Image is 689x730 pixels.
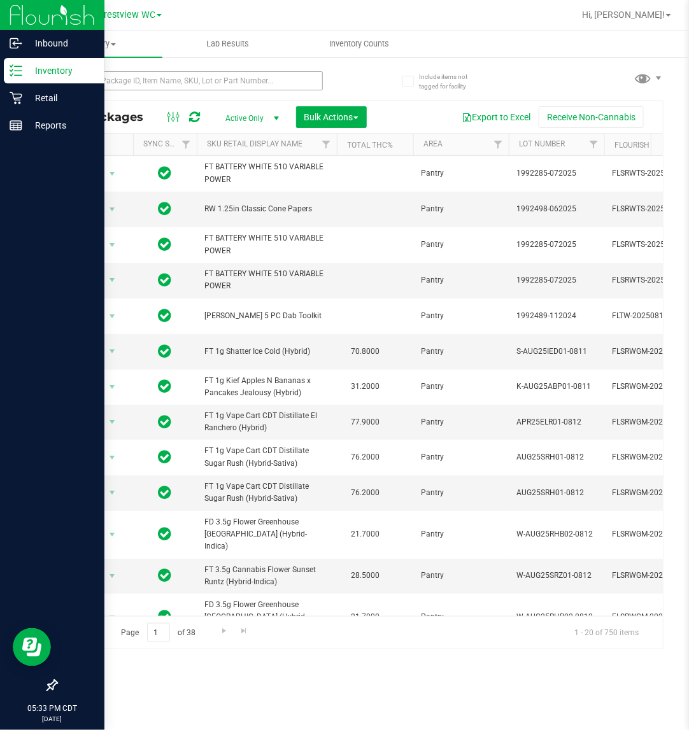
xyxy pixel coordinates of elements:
span: In Sync [159,164,172,182]
span: 77.9000 [344,413,386,432]
span: Lab Results [189,38,266,50]
span: select [104,449,120,467]
a: Area [423,139,443,148]
a: SKU Retail Display Name [207,139,302,148]
button: Receive Non-Cannabis [539,106,644,128]
span: In Sync [159,608,172,626]
span: select [104,608,120,626]
span: Pantry [421,381,501,393]
span: In Sync [159,377,172,395]
a: Filter [583,134,604,155]
span: W-AUG25RHB02-0812 [516,611,597,623]
span: RW 1.25in Classic Cone Papers [204,203,329,215]
span: select [104,342,120,360]
span: Pantry [421,310,501,322]
span: In Sync [159,448,172,466]
span: FT 1g Vape Cart CDT Distillate Sugar Rush (Hybrid-Sativa) [204,445,329,469]
span: In Sync [159,200,172,218]
a: Go to the last page [235,623,253,640]
span: In Sync [159,484,172,502]
p: Retail [22,90,99,106]
span: In Sync [159,342,172,360]
span: select [104,413,120,431]
span: Page of 38 [110,623,206,643]
span: select [104,567,120,585]
span: 1992489-112024 [516,310,597,322]
span: 70.8000 [344,342,386,361]
a: Lot Number [519,139,565,148]
span: select [104,484,120,502]
span: In Sync [159,271,172,289]
a: Lab Results [162,31,294,57]
span: 21.7000 [344,608,386,626]
span: 76.2000 [344,448,386,467]
p: Reports [22,118,99,133]
a: Filter [176,134,197,155]
a: Sync Status [143,139,192,148]
span: Pantry [421,239,501,251]
a: Go to the next page [215,623,233,640]
button: Export to Excel [453,106,539,128]
span: Pantry [421,611,501,623]
span: In Sync [159,566,172,584]
p: [DATE] [6,715,99,724]
span: 1992498-062025 [516,203,597,215]
span: FT BATTERY WHITE 510 VARIABLE POWER [204,232,329,256]
span: AUG25SRH01-0812 [516,487,597,499]
span: In Sync [159,413,172,431]
span: Hi, [PERSON_NAME]! [582,10,665,20]
input: 1 [147,623,170,643]
span: Pantry [421,274,501,286]
inline-svg: Inbound [10,37,22,50]
span: APR25ELR01-0812 [516,416,597,428]
span: W-AUG25RHB02-0812 [516,528,597,540]
span: S-AUG25IED01-0811 [516,346,597,358]
span: Pantry [421,451,501,463]
span: Bulk Actions [304,112,359,122]
span: Pantry [421,416,501,428]
span: FT BATTERY WHITE 510 VARIABLE POWER [204,268,329,292]
a: Filter [488,134,509,155]
span: 31.2000 [344,377,386,396]
span: FT 1g Vape Cart CDT Distillate El Ranchero (Hybrid) [204,410,329,434]
span: Pantry [421,167,501,179]
span: FD 3.5g Flower Greenhouse [GEOGRAPHIC_DATA] (Hybrid-Indica) [204,599,329,636]
span: In Sync [159,235,172,253]
span: select [104,378,120,396]
span: W-AUG25SRZ01-0812 [516,570,597,582]
input: Search Package ID, Item Name, SKU, Lot or Part Number... [56,71,323,90]
p: 05:33 PM CDT [6,703,99,715]
span: Pantry [421,528,501,540]
span: 76.2000 [344,484,386,502]
p: Inbound [22,36,99,51]
span: FD 3.5g Flower Greenhouse [GEOGRAPHIC_DATA] (Hybrid-Indica) [204,516,329,553]
span: FT 3.5g Cannabis Flower Sunset Runtz (Hybrid-Indica) [204,564,329,588]
span: select [104,526,120,544]
span: FT 1g Kief Apples N Bananas x Pancakes Jealousy (Hybrid) [204,375,329,399]
span: In Sync [159,525,172,543]
span: 1 - 20 of 750 items [564,623,649,642]
inline-svg: Reports [10,119,22,132]
span: FT 1g Shatter Ice Cold (Hybrid) [204,346,329,358]
span: select [104,271,120,289]
span: select [104,236,120,254]
span: select [104,307,120,325]
span: All Packages [66,110,156,124]
span: Crestview WC [98,10,155,20]
span: 28.5000 [344,566,386,585]
span: K-AUG25ABP01-0811 [516,381,597,393]
span: Pantry [421,346,501,358]
span: 1992285-072025 [516,274,597,286]
span: Inventory Counts [312,38,406,50]
span: Include items not tagged for facility [420,72,483,91]
a: Total THC% [347,141,393,150]
span: Pantry [421,570,501,582]
span: 1992285-072025 [516,239,597,251]
span: AUG25SRH01-0812 [516,451,597,463]
a: Filter [316,134,337,155]
span: select [104,165,120,183]
span: FT 1g Vape Cart CDT Distillate Sugar Rush (Hybrid-Sativa) [204,481,329,505]
iframe: Resource center [13,628,51,666]
button: Bulk Actions [296,106,367,128]
span: select [104,200,120,218]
